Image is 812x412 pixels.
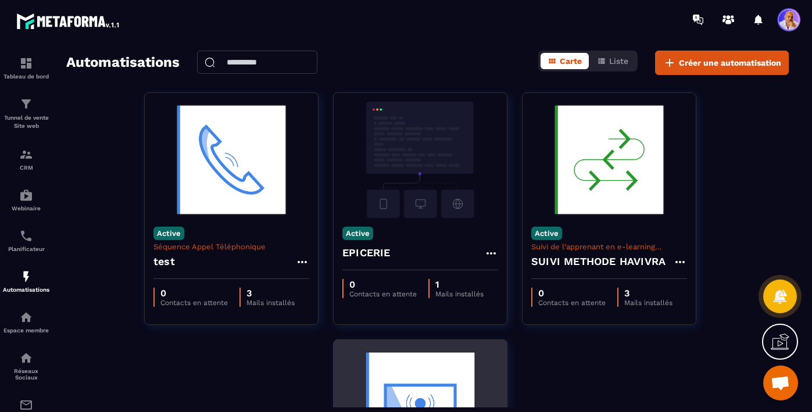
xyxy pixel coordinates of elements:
[541,53,589,69] button: Carte
[624,288,673,299] p: 3
[763,366,798,400] div: Ouvrir le chat
[342,227,373,240] p: Active
[3,368,49,381] p: Réseaux Sociaux
[3,220,49,261] a: schedulerschedulerPlanificateur
[19,229,33,243] img: scheduler
[153,242,309,251] p: Séquence Appel Téléphonique
[560,56,582,66] span: Carte
[3,114,49,130] p: Tunnel de vente Site web
[19,188,33,202] img: automations
[19,270,33,284] img: automations
[624,299,673,307] p: Mails installés
[349,290,417,298] p: Contacts en attente
[531,253,666,270] h4: SUIVI METHODE HAVIVRA
[3,139,49,180] a: formationformationCRM
[19,310,33,324] img: automations
[19,97,33,111] img: formation
[153,253,175,270] h4: test
[3,205,49,212] p: Webinaire
[531,102,687,218] img: automation-background
[342,102,498,218] img: automation-background
[3,180,49,220] a: automationsautomationsWebinaire
[66,51,180,75] h2: Automatisations
[3,88,49,139] a: formationformationTunnel de vente Site web
[19,398,33,412] img: email
[3,73,49,80] p: Tableau de bord
[3,327,49,334] p: Espace membre
[160,299,228,307] p: Contacts en attente
[16,10,121,31] img: logo
[590,53,635,69] button: Liste
[3,302,49,342] a: automationsautomationsEspace membre
[538,288,606,299] p: 0
[679,57,781,69] span: Créer une automatisation
[3,246,49,252] p: Planificateur
[342,245,391,261] h4: EPICERIE
[3,164,49,171] p: CRM
[19,351,33,365] img: social-network
[538,299,606,307] p: Contacts en attente
[3,261,49,302] a: automationsautomationsAutomatisations
[435,290,484,298] p: Mails installés
[153,227,184,240] p: Active
[19,56,33,70] img: formation
[3,286,49,293] p: Automatisations
[246,299,295,307] p: Mails installés
[609,56,628,66] span: Liste
[160,288,228,299] p: 0
[3,342,49,389] a: social-networksocial-networkRéseaux Sociaux
[19,148,33,162] img: formation
[531,242,687,251] p: Suivi de l'apprenant en e-learning asynchrone - Suivi en cours de formation
[3,48,49,88] a: formationformationTableau de bord
[531,227,562,240] p: Active
[435,279,484,290] p: 1
[349,279,417,290] p: 0
[246,288,295,299] p: 3
[655,51,789,75] button: Créer une automatisation
[153,102,309,218] img: automation-background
